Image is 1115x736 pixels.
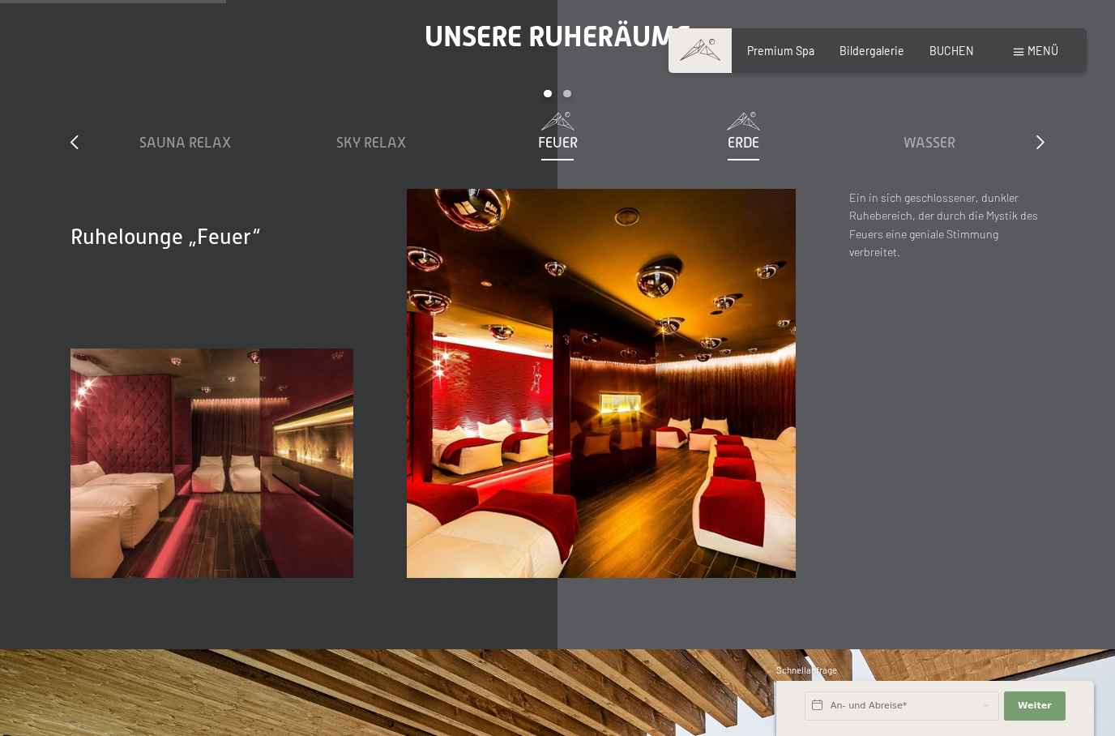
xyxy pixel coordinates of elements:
span: Feuer [538,135,578,151]
div: Carousel Page 1 (Current Slide) [544,90,552,98]
a: Bildergalerie [839,44,904,58]
span: Sky Relax [336,135,406,151]
div: Carousel Page 2 [563,90,571,98]
p: Ein in sich geschlossener, dunkler Ruhebereich, der durch die Mystik des Feuers eine geniale Stim... [849,189,1044,262]
a: Premium Spa [747,44,814,58]
span: Schnellanfrage [776,665,837,675]
img: Ein Wellness-Urlaub in Südtirol – 7.700 m² Spa, 10 Saunen [407,189,797,579]
span: Sauna Relax [139,135,231,151]
span: Ruhelounge „Feuer“ [70,225,261,249]
div: Carousel Pagination [92,90,1023,112]
span: Weiter [1018,700,1052,712]
span: Erde [728,135,759,151]
span: Wasser [904,135,955,151]
button: Weiter [1004,691,1066,721]
span: Menü [1027,44,1058,58]
span: Unsere Ruheräume [425,19,690,53]
a: BUCHEN [929,44,974,58]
